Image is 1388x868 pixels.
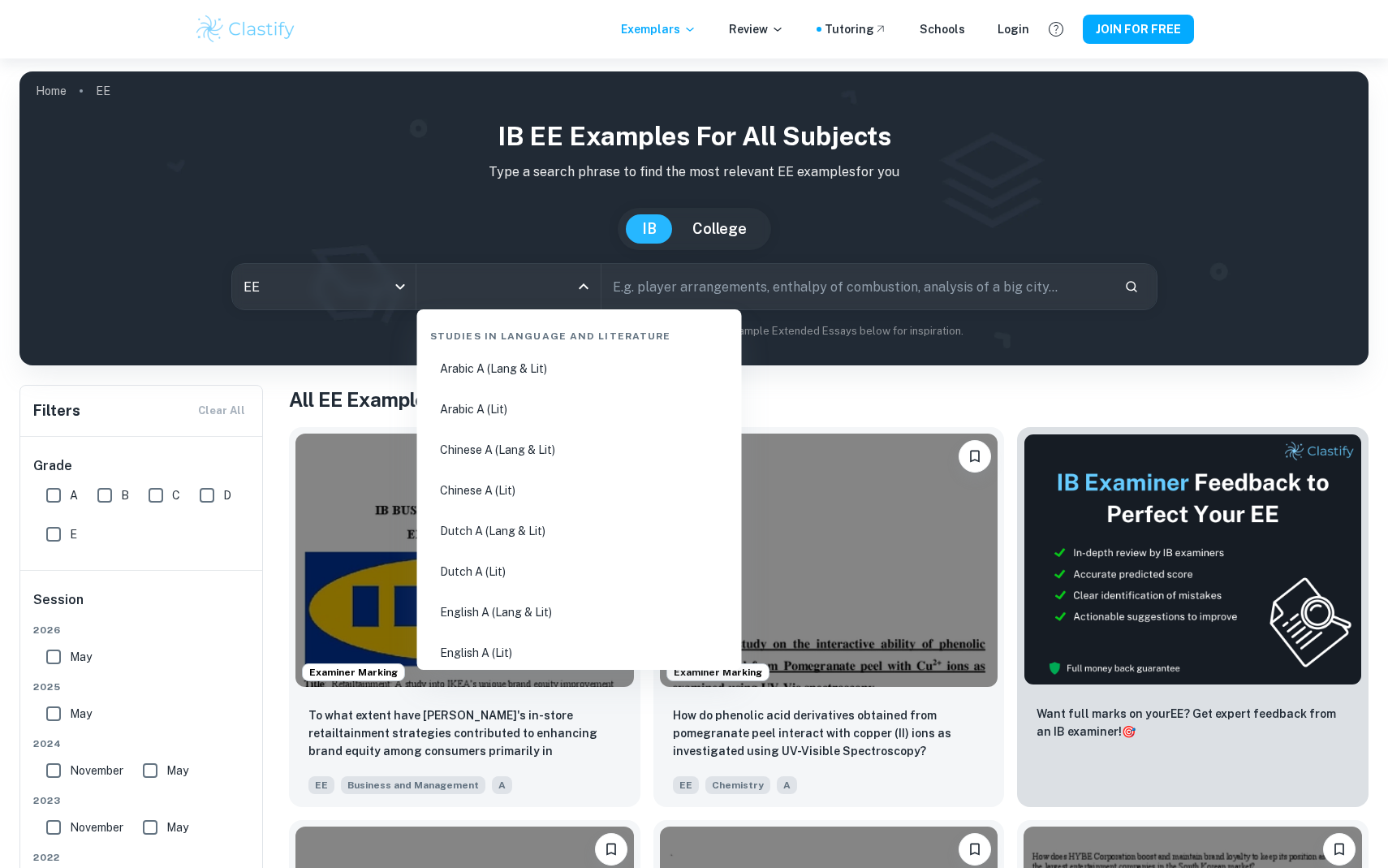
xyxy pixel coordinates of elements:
[595,833,627,866] button: Please log in to bookmark exemplars
[626,214,673,244] button: IB
[166,818,188,836] span: May
[424,350,735,387] li: Arabic A (Lang & Lit)
[424,512,735,550] li: Dutch A (Lang & Lit)
[729,20,784,38] p: Review
[308,776,334,794] span: EE
[676,214,763,244] button: College
[1042,15,1070,43] button: Help and Feedback
[667,665,769,680] span: Examiner Marking
[303,665,404,680] span: Examiner Marking
[424,391,735,428] li: Arabic A (Lit)
[96,82,110,100] p: EE
[166,762,188,779] span: May
[33,623,251,637] span: 2026
[32,162,1356,182] p: Type a search phrase to find the most relevant EE examples for you
[777,776,797,794] span: A
[959,833,991,866] button: Please log in to bookmark exemplars
[959,440,991,473] button: Please log in to bookmark exemplars
[673,776,699,794] span: EE
[601,264,1110,309] input: E.g. player arrangements, enthalpy of combustion, analysis of a big city...
[308,706,621,762] p: To what extent have IKEA's in-store retailtainment strategies contributed to enhancing brand equi...
[19,71,1369,365] img: profile cover
[33,590,251,623] h6: Session
[424,316,735,350] div: Studies in Language and Literature
[33,793,251,808] span: 2023
[289,427,640,807] a: Examiner MarkingPlease log in to bookmark exemplarsTo what extent have IKEA's in-store retailtain...
[33,456,251,476] h6: Grade
[1017,427,1369,807] a: ThumbnailWant full marks on yourEE? Get expert feedback from an IB examiner!
[424,472,735,509] li: Chinese A (Lit)
[492,776,512,794] span: A
[223,486,231,504] span: D
[1037,705,1349,741] p: Want full marks on your EE ? Get expert feedback from an IB examiner!
[341,776,485,794] span: Business and Management
[424,431,735,469] li: Chinese A (Lang & Lit)
[70,762,123,779] span: November
[33,680,251,694] span: 2025
[998,20,1029,38] a: Login
[32,323,1356,339] p: Not sure what to search for? You can always look through our example Extended Essays below for in...
[32,117,1356,156] h1: IB EE examples for all subjects
[920,20,965,38] a: Schools
[172,486,180,504] span: C
[621,20,696,38] p: Exemplars
[289,385,1369,414] h1: All EE Examples
[673,706,985,760] p: How do phenolic acid derivatives obtained from pomegranate peel interact with copper (II) ions as...
[1024,434,1362,685] img: Thumbnail
[1323,833,1356,866] button: Please log in to bookmark exemplars
[70,648,92,666] span: May
[295,434,634,687] img: Business and Management EE example thumbnail: To what extent have IKEA's in-store reta
[33,399,80,422] h6: Filters
[121,486,129,504] span: B
[705,776,770,794] span: Chemistry
[33,736,251,751] span: 2024
[70,818,123,836] span: November
[194,13,297,45] img: Clastify logo
[660,434,998,687] img: Chemistry EE example thumbnail: How do phenolic acid derivatives obtaine
[70,486,78,504] span: A
[653,427,1005,807] a: Examiner MarkingPlease log in to bookmark exemplarsHow do phenolic acid derivatives obtained from...
[1118,273,1145,300] button: Search
[36,80,67,102] a: Home
[232,264,416,309] div: EE
[33,850,251,865] span: 2022
[424,553,735,590] li: Dutch A (Lit)
[1122,725,1136,738] span: 🎯
[70,525,77,543] span: E
[825,20,887,38] a: Tutoring
[424,634,735,672] li: English A (Lit)
[1083,15,1194,44] button: JOIN FOR FREE
[424,594,735,631] li: English A (Lang & Lit)
[70,705,92,723] span: May
[572,275,595,298] button: Close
